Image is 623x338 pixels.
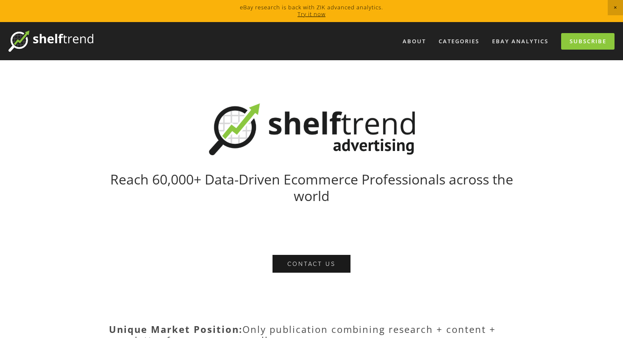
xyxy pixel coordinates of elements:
[298,10,325,18] a: Try it now
[487,34,554,48] a: eBay Analytics
[433,34,485,48] div: Categories
[109,171,514,204] h1: Reach 60,000+ Data-Driven Ecommerce Professionals across the world
[109,323,242,335] strong: Unique Market Position:
[8,31,93,52] img: ShelfTrend
[397,34,431,48] a: About
[273,255,350,273] button: Contact US
[561,33,615,50] a: Subscribe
